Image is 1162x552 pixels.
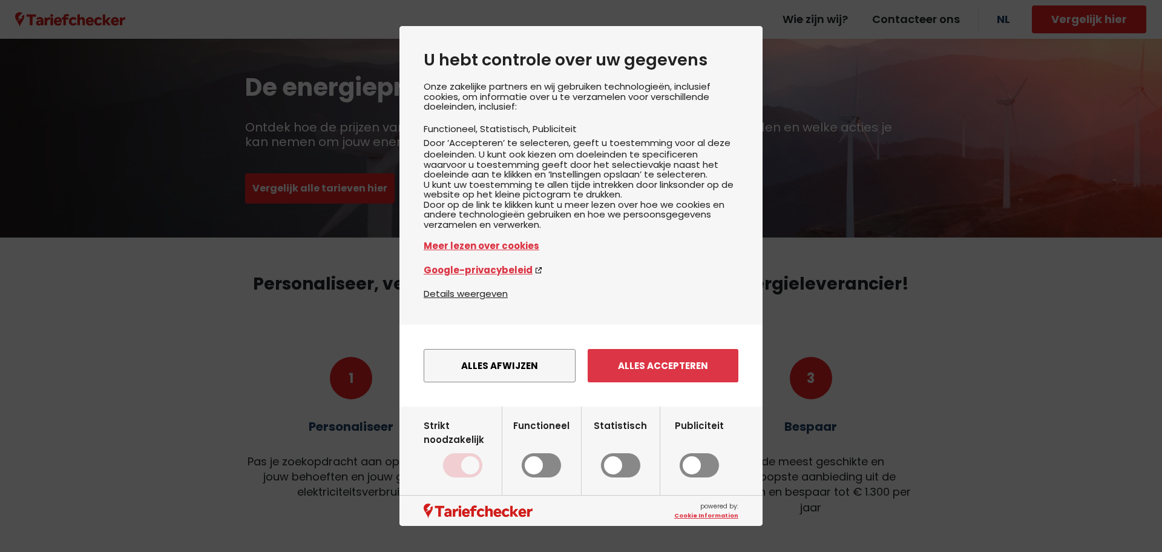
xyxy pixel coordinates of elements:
h2: U hebt controle over uw gegevens [424,50,738,70]
img: logo [424,504,533,519]
div: menu [399,325,763,407]
li: Publiciteit [533,122,577,135]
button: Details weergeven [424,287,508,301]
button: Alles afwijzen [424,349,576,382]
label: Statistisch [594,419,647,478]
button: Alles accepteren [588,349,738,382]
span: powered by: [674,502,738,520]
li: Functioneel [424,122,480,135]
label: Publiciteit [675,419,724,478]
a: Google-privacybeleid [424,263,738,277]
a: Meer lezen over cookies [424,239,738,253]
div: Onze zakelijke partners en wij gebruiken technologieën, inclusief cookies, om informatie over u t... [424,82,738,287]
label: Functioneel [513,419,570,478]
label: Strikt noodzakelijk [424,419,502,478]
a: Cookie Information [674,511,738,520]
li: Statistisch [480,122,533,135]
